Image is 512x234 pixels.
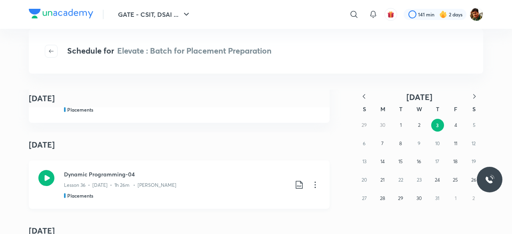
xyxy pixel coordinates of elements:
[431,119,444,132] button: July 3, 2025
[67,45,272,58] h4: Schedule for
[399,105,402,113] abbr: Tuesday
[454,122,457,128] abbr: July 4, 2025
[363,105,366,113] abbr: Sunday
[470,8,483,21] img: SUVRO
[29,9,93,18] img: Company Logo
[373,92,466,102] button: [DATE]
[64,170,288,178] h3: Dynamic Programming-04
[380,158,385,164] abbr: July 14, 2025
[29,92,55,104] h4: [DATE]
[413,192,426,205] button: July 30, 2025
[450,119,462,132] button: July 4, 2025
[376,192,389,205] button: July 28, 2025
[380,195,385,201] abbr: July 28, 2025
[435,177,440,183] abbr: July 24, 2025
[449,155,462,168] button: July 18, 2025
[29,160,330,209] a: Dynamic Programming-04Lesson 36 • [DATE] • 1h 26m • [PERSON_NAME]Placements
[472,105,476,113] abbr: Saturday
[485,175,494,184] img: ttu
[387,11,394,18] img: avatar
[454,140,457,146] abbr: July 11, 2025
[376,155,389,168] button: July 14, 2025
[394,192,407,205] button: July 29, 2025
[436,122,439,128] abbr: July 3, 2025
[380,177,384,183] abbr: July 21, 2025
[413,155,426,168] button: July 16, 2025
[376,137,389,150] button: July 7, 2025
[418,122,420,128] abbr: July 2, 2025
[384,8,397,21] button: avatar
[67,192,93,199] h5: Placements
[449,174,462,186] button: July 25, 2025
[413,119,426,132] button: July 2, 2025
[64,182,176,189] p: Lesson 36 • [DATE] • 1h 26m • [PERSON_NAME]
[394,119,407,132] button: July 1, 2025
[453,177,458,183] abbr: July 25, 2025
[117,45,272,56] span: Elevate : Batch for Placement Preparation
[436,105,439,113] abbr: Thursday
[431,174,444,186] button: July 24, 2025
[398,195,403,201] abbr: July 29, 2025
[394,155,407,168] button: July 15, 2025
[439,10,447,18] img: streak
[67,106,93,113] h5: Placements
[454,105,457,113] abbr: Friday
[380,105,385,113] abbr: Monday
[113,6,196,22] button: GATE - CSIT, DSAI ...
[471,177,476,183] abbr: July 26, 2025
[400,122,402,128] abbr: July 1, 2025
[416,195,422,201] abbr: July 30, 2025
[394,137,407,150] button: July 8, 2025
[453,158,458,164] abbr: July 18, 2025
[381,140,384,146] abbr: July 7, 2025
[406,92,432,102] span: [DATE]
[417,158,421,164] abbr: July 16, 2025
[398,158,403,164] abbr: July 15, 2025
[399,140,402,146] abbr: July 8, 2025
[29,132,330,157] h4: [DATE]
[416,105,422,113] abbr: Wednesday
[376,174,389,186] button: July 21, 2025
[29,9,93,20] a: Company Logo
[467,174,480,186] button: July 26, 2025
[449,137,462,150] button: July 11, 2025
